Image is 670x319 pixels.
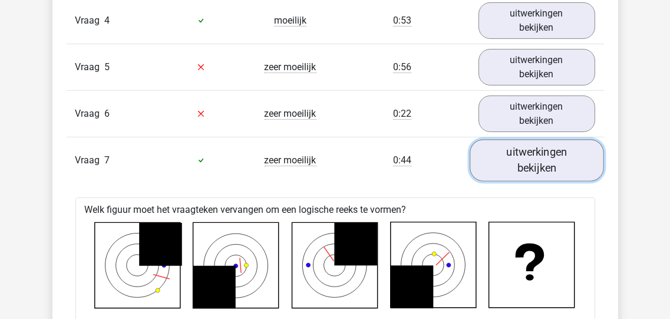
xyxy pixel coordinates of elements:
a: uitwerkingen bekijken [470,139,604,181]
span: moeilijk [274,15,306,27]
a: uitwerkingen bekijken [478,49,595,85]
span: Vraag [75,107,105,121]
span: 0:22 [393,108,411,120]
span: 0:56 [393,61,411,73]
a: uitwerkingen bekijken [478,96,595,132]
a: uitwerkingen bekijken [478,2,595,39]
span: 5 [105,61,110,73]
span: Vraag [75,14,105,28]
span: 6 [105,108,110,119]
span: zeer moeilijk [265,154,316,166]
span: 7 [105,154,110,166]
span: Vraag [75,153,105,167]
span: 4 [105,15,110,26]
span: 0:44 [393,154,411,166]
span: Vraag [75,60,105,74]
span: zeer moeilijk [265,61,316,73]
span: zeer moeilijk [265,108,316,120]
span: 0:53 [393,15,411,27]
